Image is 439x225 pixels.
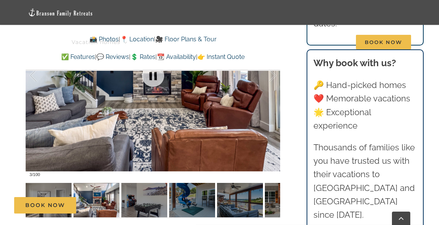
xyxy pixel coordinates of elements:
[26,183,72,217] img: 00-Skye-Retreat-at-Table-Rock-Lake-1040-scaled.jpg-nggid042764-ngg0dyn-120x90-00f0w010c011r110f11...
[25,202,65,209] span: Book Now
[272,30,297,55] a: About
[72,30,411,55] nav: Main Menu Sticky
[72,30,127,55] a: Vacation homes
[28,8,93,17] img: Branson Family Retreats Logo
[169,183,215,217] img: 058-Skye-Retreat-Branson-Family-Retreats-Table-Rock-Lake-vacation-home-1622-scaled.jpg-nggid04189...
[315,30,339,55] a: Contact
[272,39,290,45] span: About
[217,183,263,217] img: 054-Skye-Retreat-Branson-Family-Retreats-Table-Rock-Lake-vacation-home-1508-scaled.jpg-nggid04191...
[73,183,119,217] img: Skye-Retreat-at-Table-Rock-Lake-3004-Edit-scaled.jpg-nggid042979-ngg0dyn-120x90-00f0w010c011r110f...
[121,183,167,217] img: 00-Skye-Retreat-at-Table-Rock-Lake-1043-scaled.jpg-nggid042766-ngg0dyn-120x90-00f0w010c011r110f11...
[313,56,417,70] h3: Why book with us?
[313,141,417,222] p: Thousands of families like you have trusted us with their vacations to [GEOGRAPHIC_DATA] and [GEO...
[96,53,129,60] a: 💬 Reviews
[313,78,417,132] p: 🔑 Hand-picked homes ❤️ Memorable vacations 🌟 Exceptional experience
[72,39,120,45] span: Vacation homes
[145,30,190,55] a: Things to do
[207,30,255,55] a: Deals & More
[61,53,95,60] a: ✅ Features
[197,53,245,60] a: 👉 Instant Quote
[157,53,196,60] a: 📆 Availability
[131,53,155,60] a: 💲 Rates
[356,35,411,49] span: Book Now
[26,52,280,62] p: | | | |
[265,183,311,217] img: 006-Skye-Retreat-Branson-Family-Retreats-Table-Rock-Lake-vacation-home-1468-scaled.jpg-nggid04187...
[315,39,339,45] span: Contact
[145,39,183,45] span: Things to do
[207,39,247,45] span: Deals & More
[14,197,76,214] a: Book Now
